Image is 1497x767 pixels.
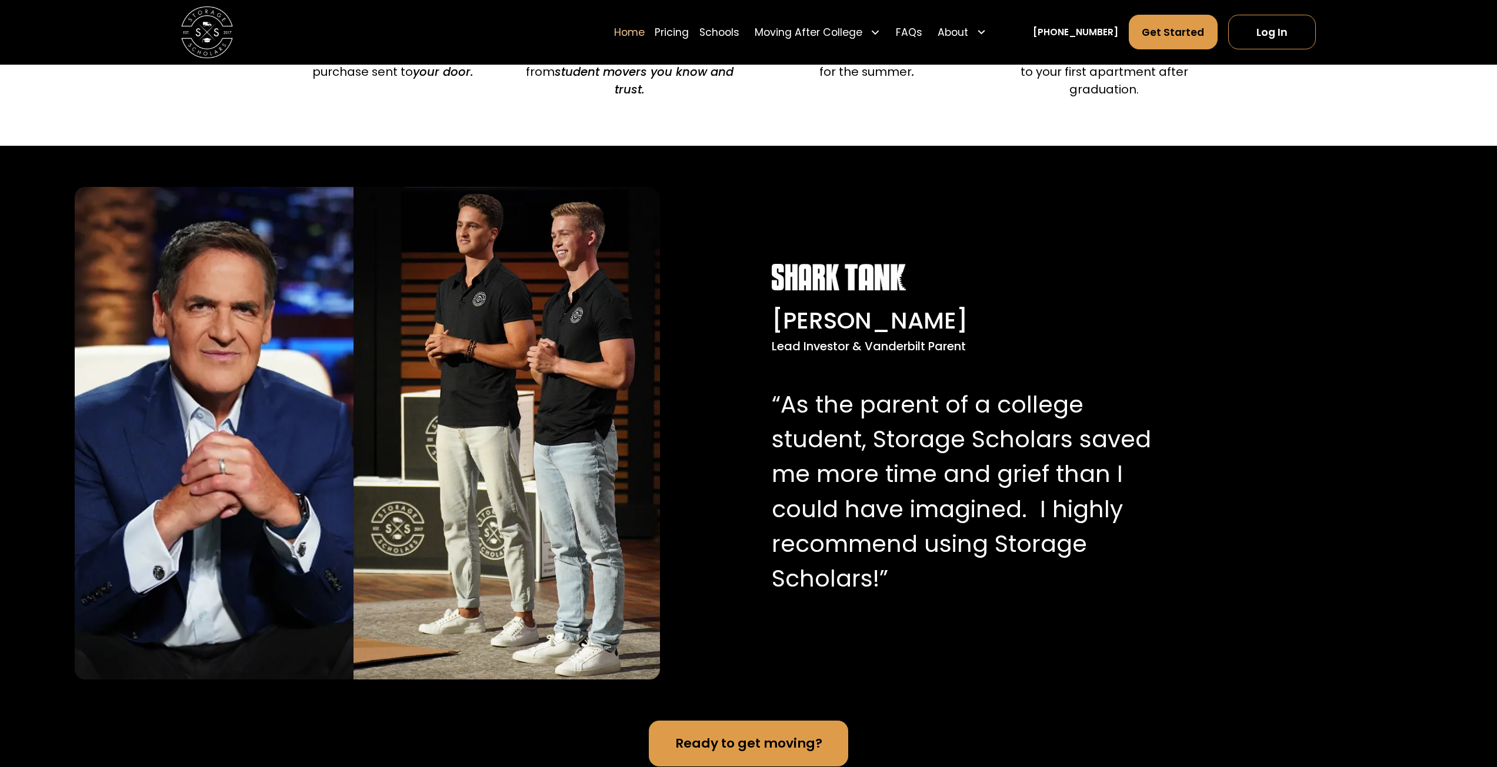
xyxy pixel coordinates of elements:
p: Door to Door pick-up and delivery from [522,46,738,99]
em: . [912,63,915,80]
a: Pricing [655,14,689,50]
div: Moving After College [749,14,885,50]
div: Moving After College [755,25,862,40]
a: Home [614,14,645,50]
a: Get Started [1129,15,1218,49]
div: About [938,25,968,40]
div: About [933,14,992,50]
img: Storage Scholars main logo [181,6,233,58]
a: home [181,6,233,58]
div: Lead Investor & Vanderbilt Parent [772,338,1153,356]
a: [PHONE_NUMBER] [1033,25,1118,39]
a: Ready to get moving? [649,721,849,767]
img: Shark Tank white logo. [772,264,906,290]
a: Schools [699,14,739,50]
a: FAQs [896,14,922,50]
a: Log In [1228,15,1316,49]
em: your door. [413,63,474,80]
div: Ready to get moving? [675,734,822,753]
p: Ship boxes home for the summer, or to your first apartment after graduation. [996,46,1212,99]
p: “As the parent of a college student, Storage Scholars saved me more time and grief than I could h... [772,387,1153,596]
div: [PERSON_NAME] [772,303,1153,338]
img: Mark Cuban with Storage Scholar's co-founders, Sam and Matt. [75,187,659,679]
em: student movers you know and trust. [555,63,734,98]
